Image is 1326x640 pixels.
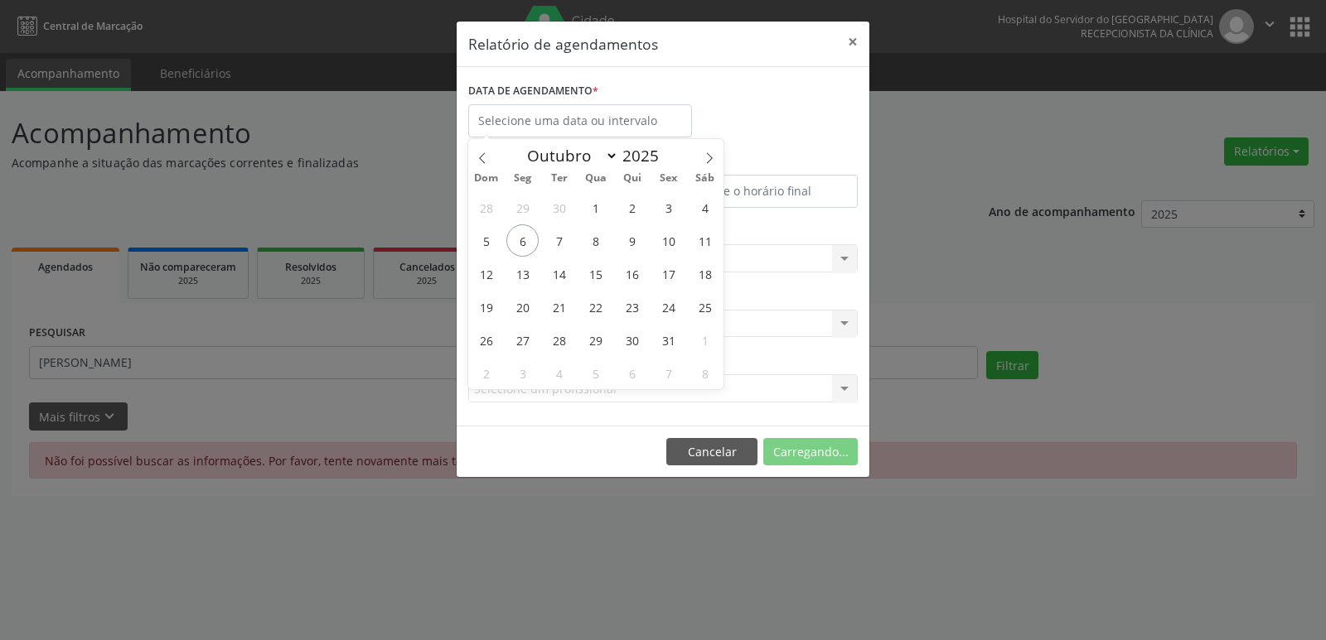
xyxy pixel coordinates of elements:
[689,324,721,356] span: Novembro 1, 2025
[689,291,721,323] span: Outubro 25, 2025
[543,224,575,257] span: Outubro 7, 2025
[652,224,685,257] span: Outubro 10, 2025
[616,224,648,257] span: Outubro 9, 2025
[689,191,721,224] span: Outubro 4, 2025
[468,33,658,55] h5: Relatório de agendamentos
[506,357,539,389] span: Novembro 3, 2025
[579,291,612,323] span: Outubro 22, 2025
[506,257,539,290] span: Outubro 13, 2025
[652,191,685,224] span: Outubro 3, 2025
[616,257,648,290] span: Outubro 16, 2025
[470,257,502,290] span: Outubro 12, 2025
[579,357,612,389] span: Novembro 5, 2025
[687,173,723,184] span: Sáb
[579,191,612,224] span: Outubro 1, 2025
[543,191,575,224] span: Setembro 30, 2025
[470,291,502,323] span: Outubro 19, 2025
[689,257,721,290] span: Outubro 18, 2025
[618,145,673,166] input: Year
[652,291,685,323] span: Outubro 24, 2025
[689,357,721,389] span: Novembro 8, 2025
[652,257,685,290] span: Outubro 17, 2025
[836,22,869,62] button: Close
[506,324,539,356] span: Outubro 27, 2025
[506,224,539,257] span: Outubro 6, 2025
[468,104,692,137] input: Selecione uma data ou intervalo
[666,438,757,466] button: Cancelar
[763,438,858,466] button: Carregando...
[579,324,612,356] span: Outubro 29, 2025
[578,173,614,184] span: Qua
[579,257,612,290] span: Outubro 15, 2025
[616,291,648,323] span: Outubro 23, 2025
[543,357,575,389] span: Novembro 4, 2025
[470,357,502,389] span: Novembro 2, 2025
[468,173,505,184] span: Dom
[543,257,575,290] span: Outubro 14, 2025
[651,173,687,184] span: Sex
[579,224,612,257] span: Outubro 8, 2025
[543,291,575,323] span: Outubro 21, 2025
[652,324,685,356] span: Outubro 31, 2025
[505,173,541,184] span: Seg
[614,173,651,184] span: Qui
[519,144,618,167] select: Month
[541,173,578,184] span: Ter
[652,357,685,389] span: Novembro 7, 2025
[689,224,721,257] span: Outubro 11, 2025
[616,324,648,356] span: Outubro 30, 2025
[506,191,539,224] span: Setembro 29, 2025
[543,324,575,356] span: Outubro 28, 2025
[616,191,648,224] span: Outubro 2, 2025
[468,79,598,104] label: DATA DE AGENDAMENTO
[616,357,648,389] span: Novembro 6, 2025
[667,149,858,175] label: ATÉ
[470,191,502,224] span: Setembro 28, 2025
[470,324,502,356] span: Outubro 26, 2025
[470,224,502,257] span: Outubro 5, 2025
[506,291,539,323] span: Outubro 20, 2025
[667,175,858,208] input: Selecione o horário final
